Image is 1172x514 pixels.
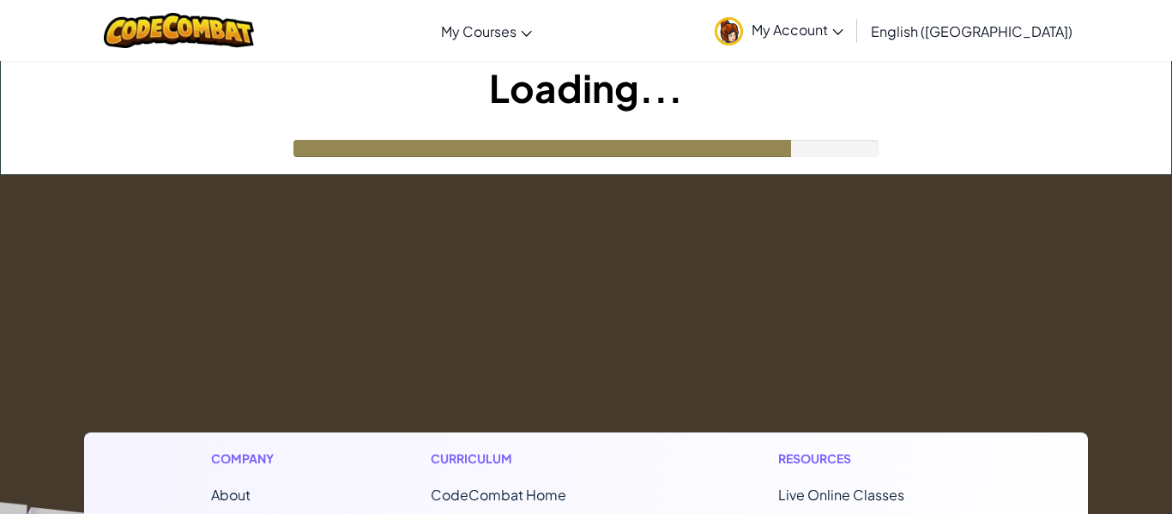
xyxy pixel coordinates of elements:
[211,486,251,504] a: About
[778,486,904,504] a: Live Online Classes
[706,3,852,57] a: My Account
[715,17,743,45] img: avatar
[1,61,1171,114] h1: Loading...
[778,450,961,468] h1: Resources
[871,22,1072,40] span: English ([GEOGRAPHIC_DATA])
[211,450,291,468] h1: Company
[862,8,1081,54] a: English ([GEOGRAPHIC_DATA])
[752,21,843,39] span: My Account
[441,22,517,40] span: My Courses
[431,450,638,468] h1: Curriculum
[104,13,254,48] img: CodeCombat logo
[432,8,541,54] a: My Courses
[431,486,566,504] span: CodeCombat Home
